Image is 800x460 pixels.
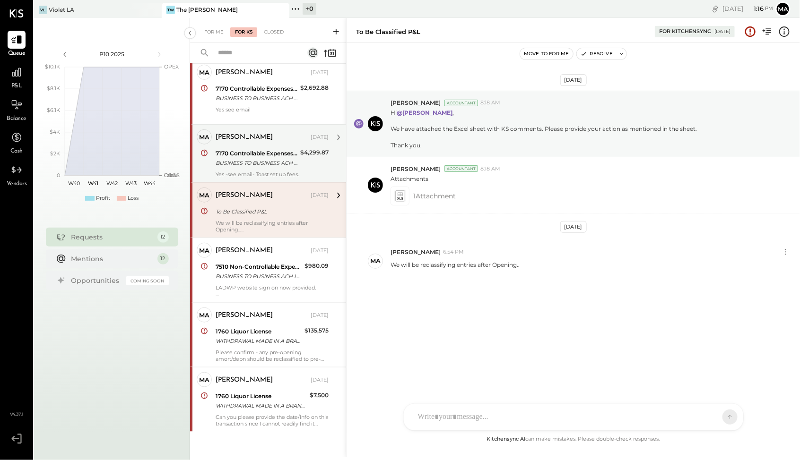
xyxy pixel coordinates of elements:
span: Queue [8,50,26,58]
div: [PERSON_NAME] [216,246,273,256]
span: 6:54 PM [443,248,464,256]
div: Ma [199,311,209,320]
div: BUSINESS TO BUSINESS ACH LADWP WEB PAY 250917 7561079296 The Relish LLC [216,272,302,281]
div: Can you please provide the date/info on this transaction since I cannot readily find it [216,414,329,427]
strong: @[PERSON_NAME] [397,109,452,116]
div: Profit [96,195,110,202]
div: P10 2025 [72,50,152,58]
span: [PERSON_NAME] [391,248,441,256]
button: Resolve [577,48,617,60]
div: 7510 Non-Controllable Expenses:Property Expenses:Electricity [216,262,302,272]
div: We will be reclassifying entries after Opening.. [216,220,329,233]
text: $2K [50,150,60,157]
span: 8:18 AM [480,99,500,107]
button: Move to for me [520,48,573,60]
div: For KitchenSync [659,28,711,35]
text: OPEX [164,63,179,70]
a: P&L [0,63,33,91]
div: Violet LA [49,6,74,14]
div: To Be Classified P&L [356,27,420,36]
div: TW [166,6,175,14]
div: $2,692.88 [300,83,329,93]
text: $4K [50,128,60,135]
div: [DATE] [714,28,730,35]
div: $4,299.87 [300,148,329,157]
div: Loss [128,195,139,202]
button: Ma [775,1,791,17]
div: Ma [199,375,209,384]
div: WITHDRAWAL MADE IN A BRANCH/STORE [216,401,307,410]
div: VL [39,6,47,14]
div: Ma [199,246,209,255]
div: Yes see email [216,106,329,119]
p: Hi , We have attached the Excel sheet with KS comments. Please provide your action as mentioned i... [391,109,697,149]
div: WITHDRAWAL MADE IN A BRANCH/STORE [216,336,302,346]
div: copy link [711,4,720,14]
div: Opportunities [71,276,122,285]
div: To Be Classified P&L [216,207,326,216]
div: Ma [199,133,209,142]
div: For KS [230,27,257,37]
div: [PERSON_NAME] [216,311,273,320]
div: [DATE] [311,192,329,199]
div: Please confirm - any pre-opening amort/depn should be reclassified to pre-opening expense. [216,349,329,362]
span: 1 Attachment [413,187,456,205]
span: Vendors [7,180,27,188]
a: Balance [0,96,33,123]
div: $980.09 [304,261,329,271]
text: W43 [125,180,137,187]
a: Cash [0,128,33,156]
div: Coming Soon [126,276,169,285]
div: BUSINESS TO BUSINESS ACH Toast, Inc Toast, Inc ST-V4W1F3X9P4P9 TOAST INC [216,94,297,103]
div: [DATE] [722,4,773,13]
div: LADWP website sign on now provided. [216,284,329,298]
div: [PERSON_NAME] [216,191,273,200]
div: [DATE] [560,74,587,86]
a: Vendors [0,161,33,188]
div: Accountant [444,165,478,172]
span: Cash [10,147,23,156]
text: W42 [106,180,118,187]
div: 7170 Controllable Expenses:General & Administrative Expenses:Memberships/Dues [216,149,297,158]
div: 12 [157,231,169,243]
text: $6.1K [47,107,60,113]
div: Requests [71,232,153,242]
div: The [PERSON_NAME] [176,6,238,14]
span: 8:18 AM [480,165,500,173]
div: Ma [370,256,381,265]
span: [PERSON_NAME] [391,99,441,107]
div: BUSINESS TO BUSINESS ACH Toast, Inc Toast, Inc ST-L8F5V2Y0Q6U6 TOAST INC [216,158,297,168]
a: Queue [0,31,33,58]
div: [DATE] [311,134,329,141]
span: Balance [7,115,26,123]
text: W40 [68,180,80,187]
div: $7,500 [310,391,329,400]
text: 0 [57,172,60,179]
div: Yes -see email- Toast set up fees. [216,171,329,178]
div: $135,575 [304,326,329,335]
p: Attachments [391,175,428,183]
p: We will be reclassifying entries after Opening.. [391,261,520,277]
div: [DATE] [311,376,329,384]
span: P&L [11,82,22,91]
text: $10.1K [45,63,60,70]
text: W44 [144,180,156,187]
div: Ma [199,68,209,77]
div: [DATE] [311,247,329,255]
div: [PERSON_NAME] [216,133,273,142]
span: [PERSON_NAME] [391,165,441,173]
div: Ma [199,191,209,200]
div: 12 [157,253,169,264]
div: [PERSON_NAME] [216,68,273,77]
div: [PERSON_NAME] [216,375,273,385]
div: + 0 [303,3,316,15]
div: Accountant [444,100,478,106]
text: W41 [88,180,98,187]
div: 1760 Liquor License [216,327,302,336]
div: For Me [200,27,228,37]
div: Mentions [71,254,153,264]
text: $8.1K [47,85,60,92]
div: [DATE] [311,312,329,319]
text: Occu... [164,172,180,179]
div: Closed [259,27,288,37]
